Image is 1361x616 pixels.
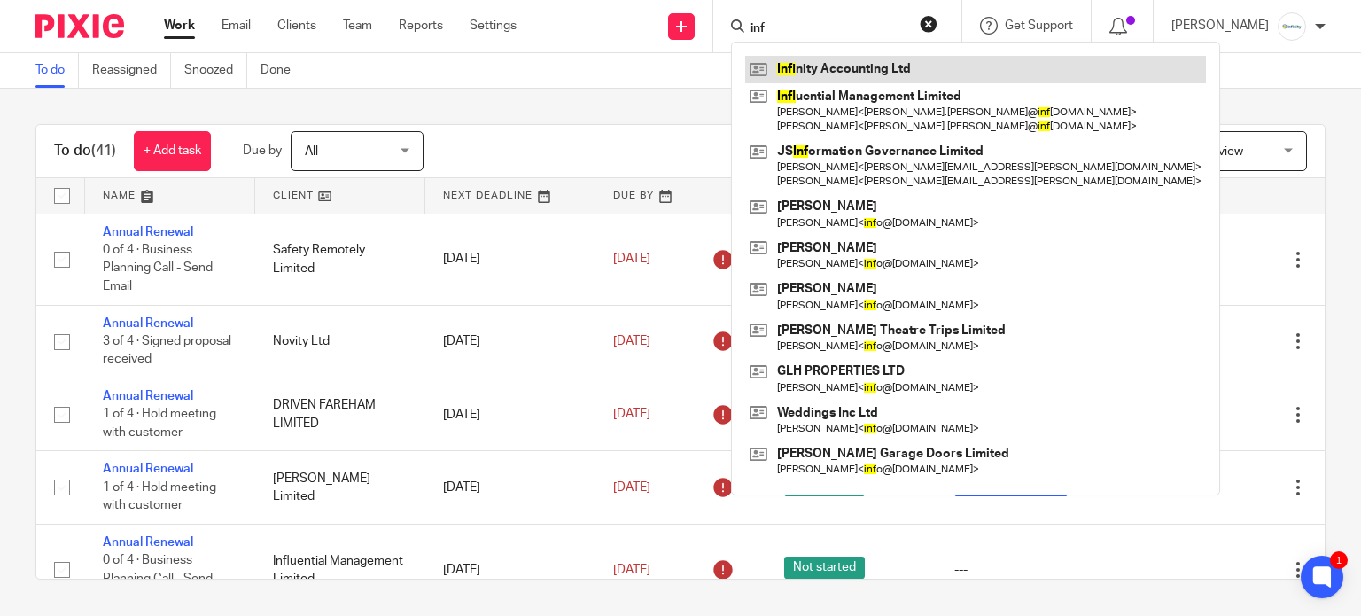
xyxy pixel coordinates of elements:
[91,144,116,158] span: (41)
[425,524,595,615] td: [DATE]
[1005,19,1073,32] span: Get Support
[1171,17,1269,35] p: [PERSON_NAME]
[35,53,79,88] a: To do
[103,335,231,366] span: 3 of 4 · Signed proposal received
[425,305,595,378] td: [DATE]
[305,145,318,158] span: All
[35,14,124,38] img: Pixie
[54,142,116,160] h1: To do
[255,378,425,451] td: DRIVEN FAREHAM LIMITED
[1330,551,1348,569] div: 1
[613,409,650,421] span: [DATE]
[255,451,425,524] td: [PERSON_NAME] Limited
[1278,12,1306,41] img: Infinity%20Logo%20with%20Whitespace%20.png
[103,390,193,402] a: Annual Renewal
[343,17,372,35] a: Team
[255,524,425,615] td: Influential Management Limited
[261,53,304,88] a: Done
[134,131,211,171] a: + Add task
[920,15,937,33] button: Clear
[399,17,443,35] a: Reports
[222,17,251,35] a: Email
[164,17,195,35] a: Work
[425,214,595,305] td: [DATE]
[184,53,247,88] a: Snoozed
[103,317,193,330] a: Annual Renewal
[277,17,316,35] a: Clients
[954,561,1137,579] div: ---
[613,564,650,576] span: [DATE]
[255,214,425,305] td: Safety Remotely Limited
[613,481,650,494] span: [DATE]
[613,253,650,265] span: [DATE]
[243,142,282,160] p: Due by
[255,305,425,378] td: Novity Ltd
[470,17,517,35] a: Settings
[103,463,193,475] a: Annual Renewal
[749,21,908,37] input: Search
[103,226,193,238] a: Annual Renewal
[103,555,213,604] span: 0 of 4 · Business Planning Call - Send Email
[103,536,193,549] a: Annual Renewal
[103,481,216,512] span: 1 of 4 · Hold meeting with customer
[103,244,213,292] span: 0 of 4 · Business Planning Call - Send Email
[425,451,595,524] td: [DATE]
[784,557,865,579] span: Not started
[425,378,595,451] td: [DATE]
[103,409,216,440] span: 1 of 4 · Hold meeting with customer
[613,335,650,347] span: [DATE]
[92,53,171,88] a: Reassigned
